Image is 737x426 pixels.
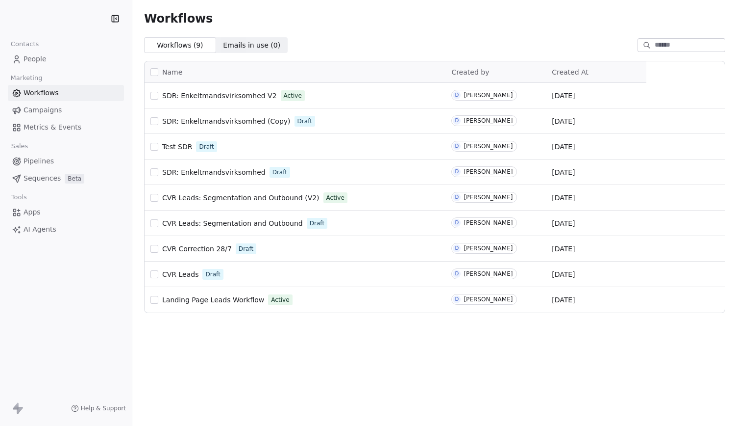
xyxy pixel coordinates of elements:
span: Contacts [6,37,43,52]
span: Metrics & Events [24,122,81,133]
span: CVR Correction 28/7 [162,245,232,253]
span: Test SDR [162,143,192,151]
span: Landing Page Leads Workflow [162,296,264,304]
span: SDR: Enkeltmandsvirksomhed V2 [162,92,277,100]
span: [DATE] [552,91,575,101]
a: SequencesBeta [8,170,124,186]
div: [PERSON_NAME] [464,143,513,150]
span: Sequences [24,173,61,184]
a: SDR: Enkeltmandsvirksomhed (Copy) [162,116,291,126]
span: [DATE] [552,244,575,254]
a: Workflows [8,85,124,101]
span: Workflows [24,88,59,98]
a: Help & Support [71,404,126,412]
a: Landing Page Leads Workflow [162,295,264,305]
span: Name [162,67,182,78]
div: D [455,168,459,176]
span: [DATE] [552,295,575,305]
span: CVR Leads: Segmentation and Outbound (V2) [162,194,319,202]
div: D [455,295,459,303]
span: Apps [24,207,41,217]
span: [DATE] [552,142,575,152]
a: Test SDR [162,142,192,152]
span: Beta [65,174,84,184]
span: Draft [199,142,214,151]
div: [PERSON_NAME] [464,296,513,303]
span: CVR Leads [162,270,198,278]
div: D [455,142,459,150]
span: Active [326,193,344,202]
span: Draft [239,244,253,253]
a: AI Agents [8,221,124,238]
a: Pipelines [8,153,124,169]
a: CVR Leads: Segmentation and Outbound [162,218,303,228]
a: SDR: Enkeltmandsvirksomhed V2 [162,91,277,101]
span: Marketing [6,71,47,85]
div: D [455,117,459,125]
a: SDR: Enkeltmandsvirksomhed [162,167,266,177]
div: [PERSON_NAME] [464,194,513,201]
span: Tools [7,190,31,205]
a: Metrics & Events [8,119,124,135]
span: CVR Leads: Segmentation and Outbound [162,219,303,227]
span: Draft [310,219,324,228]
span: Campaigns [24,105,62,115]
span: Help & Support [81,404,126,412]
span: People [24,54,47,64]
span: [DATE] [552,269,575,279]
span: [DATE] [552,116,575,126]
span: Sales [7,139,32,154]
div: [PERSON_NAME] [464,270,513,277]
span: Active [271,295,289,304]
span: Workflows [144,12,213,26]
span: Draft [272,168,287,177]
span: [DATE] [552,167,575,177]
span: Created At [552,68,589,76]
span: Draft [205,270,220,279]
div: D [455,193,459,201]
span: SDR: Enkeltmandsvirksomhed (Copy) [162,117,291,125]
div: D [455,244,459,252]
span: SDR: Enkeltmandsvirksomhed [162,168,266,176]
a: CVR Leads: Segmentation and Outbound (V2) [162,193,319,203]
div: [PERSON_NAME] [464,245,513,252]
span: [DATE] [552,193,575,203]
span: Pipelines [24,156,54,166]
div: [PERSON_NAME] [464,219,513,226]
span: Created by [451,68,489,76]
a: Campaigns [8,102,124,118]
div: D [455,91,459,99]
span: Emails in use ( 0 ) [223,40,280,51]
div: D [455,219,459,227]
div: [PERSON_NAME] [464,92,513,99]
span: AI Agents [24,224,56,235]
a: CVR Leads [162,269,198,279]
span: Draft [297,117,312,126]
div: [PERSON_NAME] [464,117,513,124]
a: CVR Correction 28/7 [162,244,232,254]
span: Active [284,91,302,100]
span: [DATE] [552,218,575,228]
div: [PERSON_NAME] [464,168,513,175]
a: People [8,51,124,67]
a: Apps [8,204,124,220]
div: D [455,270,459,278]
